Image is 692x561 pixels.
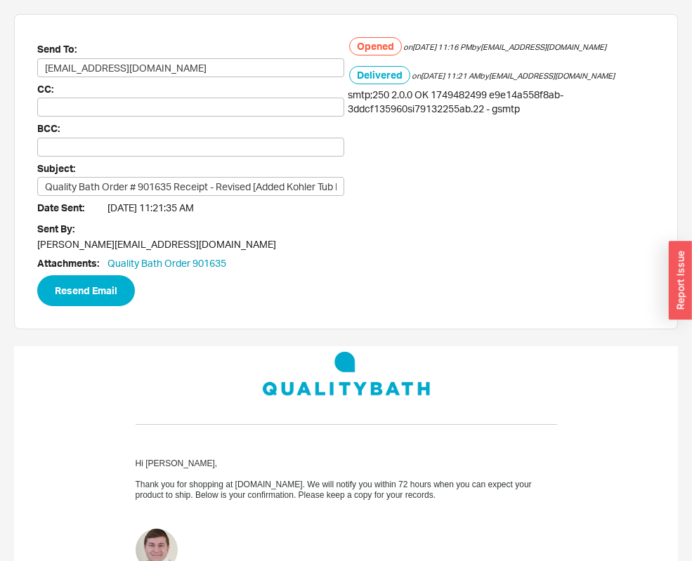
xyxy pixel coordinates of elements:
[403,42,606,52] span: on [DATE] 11:16 PM by [EMAIL_ADDRESS][DOMAIN_NAME]
[107,201,194,215] span: [DATE] 11:21:35 AM
[107,256,226,270] a: Quality Bath Order 901635
[37,199,107,217] span: Date Sent:
[37,237,276,251] span: [PERSON_NAME][EMAIL_ADDRESS][DOMAIN_NAME]
[37,81,107,98] span: CC:
[37,160,107,178] span: Subject:
[37,220,107,238] span: Sent By:
[55,282,117,299] span: Resend Email
[412,71,615,81] span: on [DATE] 11:21 AM by [EMAIL_ADDRESS][DOMAIN_NAME]
[349,37,402,55] h5: Opened
[37,41,107,58] span: Send To:
[37,255,107,272] div: Attachments:
[37,120,107,138] span: BCC:
[349,66,410,84] h5: Delivered
[37,275,135,306] button: Resend Email
[348,88,655,115] div: smtp;250 2.0.0 OK 1749482499 e9e14a558f8ab-3ddcf135960si79132255ab.22 - gsmtp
